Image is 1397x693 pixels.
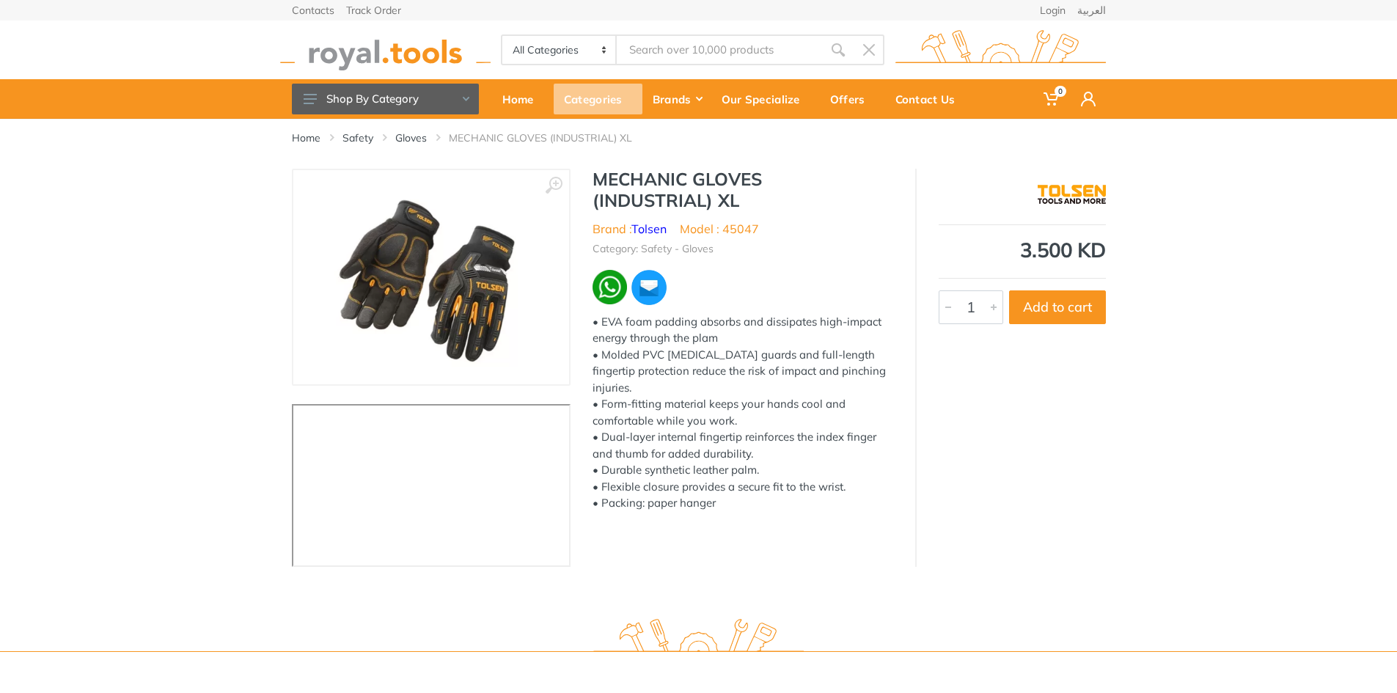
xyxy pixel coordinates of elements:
[1055,86,1066,97] span: 0
[492,79,554,119] a: Home
[502,36,617,64] select: Category
[395,131,427,145] a: Gloves
[593,619,804,659] img: royal.tools Logo
[593,220,667,238] li: Brand :
[820,79,885,119] a: Offers
[593,270,627,304] img: wa.webp
[1038,176,1106,213] img: Tolsen
[328,185,535,370] img: Royal Tools - MECHANIC GLOVES (INDUSTRIAL) XL
[593,314,893,512] div: • EVA foam padding absorbs and dissipates high-impact energy through the plam • Molded PVC [MEDIC...
[711,84,820,114] div: Our Specialize
[1033,79,1071,119] a: 0
[554,79,642,119] a: Categories
[292,5,334,15] a: Contacts
[1040,5,1066,15] a: Login
[292,131,320,145] a: Home
[593,169,893,211] h1: MECHANIC GLOVES (INDUSTRIAL) XL
[280,30,491,70] img: royal.tools Logo
[631,221,667,236] a: Tolsen
[1009,290,1106,324] button: Add to cart
[820,84,885,114] div: Offers
[939,240,1106,260] div: 3.500 KD
[642,84,711,114] div: Brands
[554,84,642,114] div: Categories
[617,34,822,65] input: Site search
[346,5,401,15] a: Track Order
[885,84,975,114] div: Contact Us
[292,131,1106,145] nav: breadcrumb
[680,220,759,238] li: Model : 45047
[593,241,714,257] li: Category: Safety - Gloves
[449,131,654,145] li: MECHANIC GLOVES (INDUSTRIAL) XL
[1077,5,1106,15] a: العربية
[711,79,820,119] a: Our Specialize
[342,131,373,145] a: Safety
[885,79,975,119] a: Contact Us
[292,84,479,114] button: Shop By Category
[492,84,554,114] div: Home
[630,268,668,307] img: ma.webp
[895,30,1106,70] img: royal.tools Logo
